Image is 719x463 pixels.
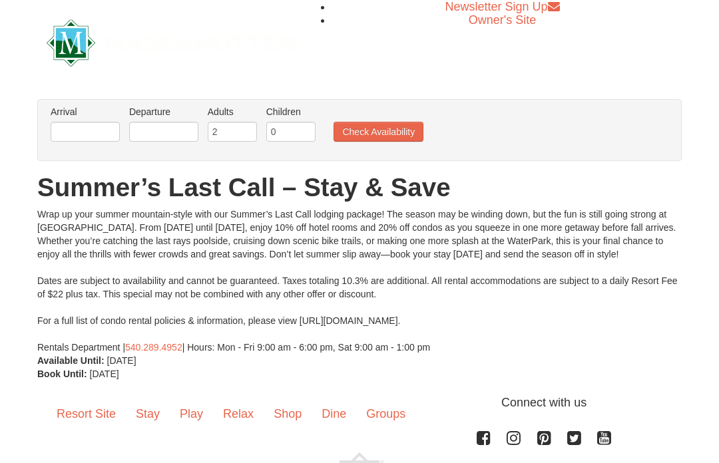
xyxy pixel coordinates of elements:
div: Wrap up your summer mountain-style with our Summer’s Last Call lodging package! The season may be... [37,208,682,354]
a: Shop [264,394,312,435]
strong: Available Until: [37,355,105,366]
a: Play [170,394,213,435]
label: Adults [208,105,257,118]
a: Relax [213,394,264,435]
a: Dine [312,394,356,435]
span: [DATE] [90,369,119,379]
a: Massanutten Resort [47,25,296,57]
a: Resort Site [47,394,126,435]
a: 540.289.4952 [125,342,182,353]
a: Stay [126,394,170,435]
label: Departure [129,105,198,118]
span: [DATE] [107,355,136,366]
a: Owner's Site [469,13,536,27]
label: Children [266,105,316,118]
h1: Summer’s Last Call – Stay & Save [37,174,682,201]
img: Massanutten Resort Logo [47,19,296,67]
button: Check Availability [334,122,423,142]
label: Arrival [51,105,120,118]
strong: Book Until: [37,369,87,379]
a: Groups [356,394,415,435]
